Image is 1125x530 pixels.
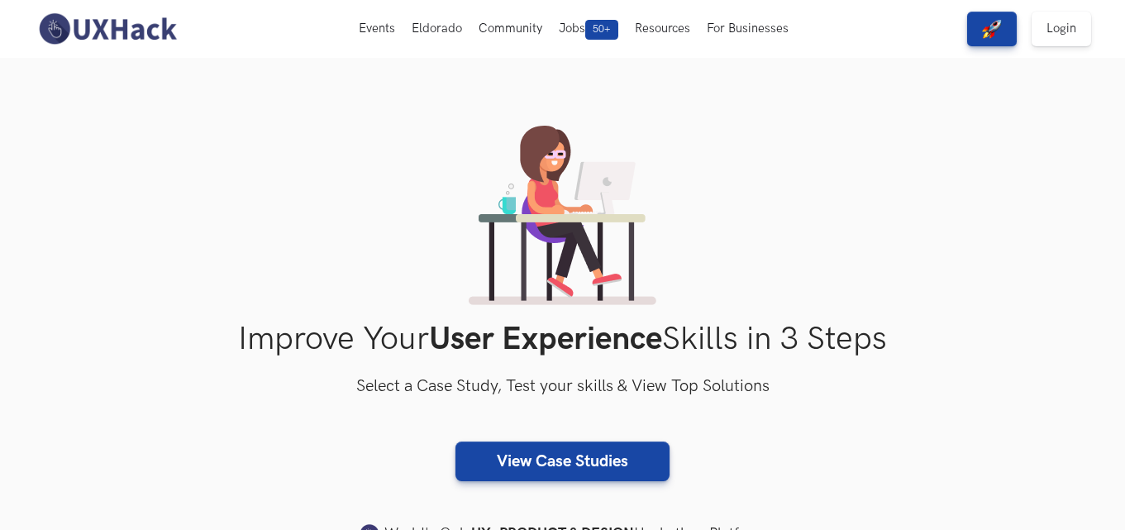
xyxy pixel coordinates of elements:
[455,442,670,481] a: View Case Studies
[429,320,662,359] strong: User Experience
[34,374,1092,400] h3: Select a Case Study, Test your skills & View Top Solutions
[34,12,181,46] img: UXHack-logo.png
[585,20,618,40] span: 50+
[982,19,1002,39] img: rocket
[34,320,1092,359] h1: Improve Your Skills in 3 Steps
[469,126,656,305] img: lady working on laptop
[1032,12,1091,46] a: Login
